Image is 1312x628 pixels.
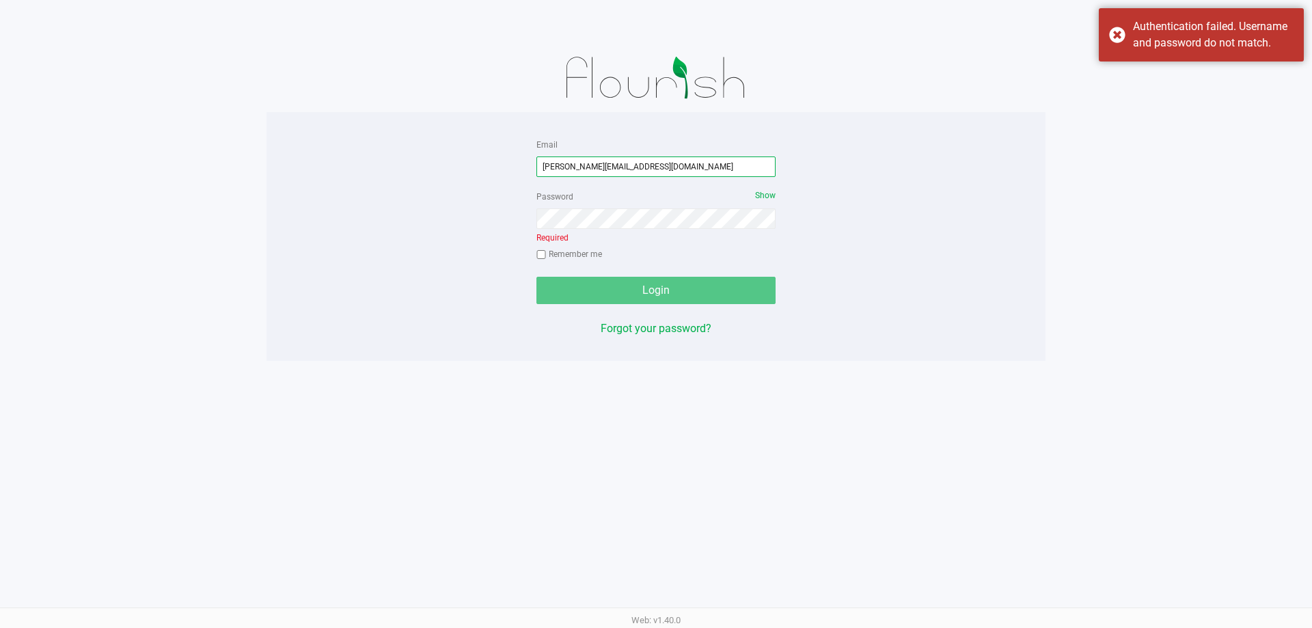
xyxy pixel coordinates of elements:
[601,320,711,337] button: Forgot your password?
[536,248,602,260] label: Remember me
[536,139,558,151] label: Email
[536,250,546,260] input: Remember me
[755,191,776,200] span: Show
[536,191,573,203] label: Password
[1133,18,1294,51] div: Authentication failed. Username and password do not match.
[536,233,569,243] span: Required
[631,615,681,625] span: Web: v1.40.0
